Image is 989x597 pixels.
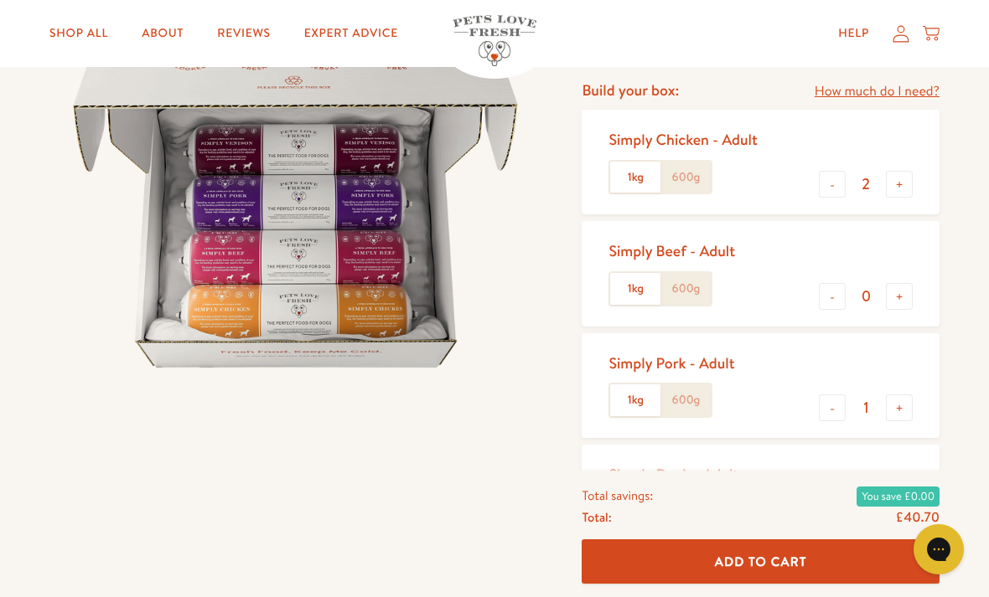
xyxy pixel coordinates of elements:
button: + [886,171,913,198]
button: Add To Cart [582,540,940,584]
button: - [819,171,846,198]
button: - [819,283,846,310]
iframe: Gorgias live chat messenger [905,518,972,580]
span: £40.70 [896,508,940,527]
a: About [128,17,197,50]
a: Reviews [204,17,283,50]
label: 600g [660,162,711,193]
button: - [819,394,846,421]
label: 600g [660,273,711,305]
label: 1kg [610,273,660,305]
a: How much do I need? [815,80,940,103]
div: Simply Pork - Adult [608,353,734,373]
h4: Build your box: [582,80,679,100]
span: Total savings: [582,485,653,507]
img: Pets Love Fresh [453,15,536,66]
a: Help [825,17,883,50]
span: Add To Cart [715,553,807,570]
span: Total: [582,507,611,528]
label: 600g [660,384,711,416]
div: Simply Beef - Adult [608,241,735,260]
a: Expert Advice [291,17,412,50]
label: 1kg [610,384,660,416]
span: You save £0.00 [857,486,940,507]
div: Simply Chicken - Adult [608,130,757,149]
div: Simply Duck - Adult [608,465,738,484]
button: + [886,394,913,421]
a: Shop All [36,17,122,50]
label: 1kg [610,162,660,193]
button: + [886,283,913,310]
